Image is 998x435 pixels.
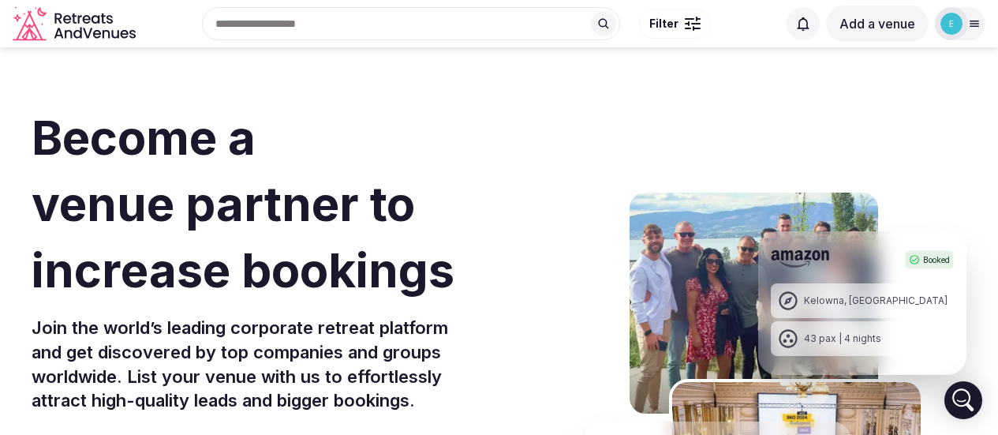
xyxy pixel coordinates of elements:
button: Add a venue [826,6,929,42]
p: Join the world’s leading corporate retreat platform and get discovered by top companies and group... [32,316,572,413]
a: Visit the homepage [13,6,139,42]
div: Kelowna, [GEOGRAPHIC_DATA] [804,294,948,308]
img: Amazon Kelowna Retreat [626,189,881,417]
button: Filter [639,9,711,39]
span: Filter [649,16,678,32]
div: Open Intercom Messenger [944,381,982,419]
div: Booked [905,250,954,269]
h1: Become a venue partner to increase bookings [32,104,572,303]
a: Add a venue [826,16,929,32]
div: 43 pax | 4 nights [804,332,881,346]
svg: Retreats and Venues company logo [13,6,139,42]
img: events-0984 [940,13,962,35]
